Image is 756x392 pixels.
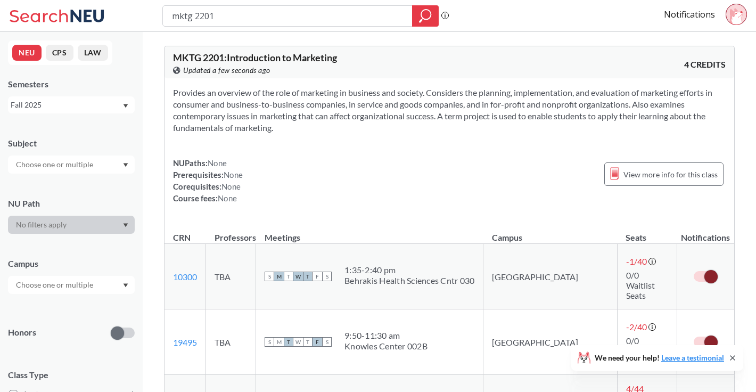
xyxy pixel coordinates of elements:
[208,158,227,168] span: None
[8,96,135,113] div: Fall 2025Dropdown arrow
[313,272,322,281] span: F
[221,182,241,191] span: None
[78,45,108,61] button: LAW
[11,99,122,111] div: Fall 2025
[206,221,256,244] th: Professors
[206,244,256,309] td: TBA
[11,158,100,171] input: Choose one or multiple
[344,265,474,275] div: 1:35 - 2:40 pm
[483,244,618,309] td: [GEOGRAPHIC_DATA]
[11,279,100,291] input: Choose one or multiple
[303,272,313,281] span: T
[123,163,128,167] svg: Dropdown arrow
[206,309,256,375] td: TBA
[173,52,337,63] span: MKTG 2201 : Introduction to Marketing
[183,64,270,76] span: Updated a few seconds ago
[224,170,243,179] span: None
[173,232,191,243] div: CRN
[274,272,284,281] span: M
[483,221,618,244] th: Campus
[123,104,128,108] svg: Dropdown arrow
[171,7,405,25] input: Class, professor, course number, "phrase"
[303,337,313,347] span: T
[626,270,655,300] span: 0/0 Waitlist Seats
[8,326,36,339] p: Honors
[173,157,243,204] div: NUPaths: Prerequisites: Corequisites: Course fees:
[284,337,293,347] span: T
[284,272,293,281] span: T
[8,258,135,269] div: Campus
[313,337,322,347] span: F
[344,341,428,352] div: Knowles Center 002B
[8,137,135,149] div: Subject
[344,275,474,286] div: Behrakis Health Sciences Cntr 030
[344,330,428,341] div: 9:50 - 11:30 am
[322,337,332,347] span: S
[123,283,128,288] svg: Dropdown arrow
[617,221,677,244] th: Seats
[256,221,483,244] th: Meetings
[684,59,726,70] span: 4 CREDITS
[265,272,274,281] span: S
[8,216,135,234] div: Dropdown arrow
[8,78,135,90] div: Semesters
[483,309,618,375] td: [GEOGRAPHIC_DATA]
[626,322,647,332] span: -2 / 40
[661,353,724,362] a: Leave a testimonial
[274,337,284,347] span: M
[626,256,647,266] span: -1 / 40
[173,272,197,282] a: 10300
[293,337,303,347] span: W
[664,9,715,20] a: Notifications
[8,369,135,381] span: Class Type
[293,272,303,281] span: W
[8,156,135,174] div: Dropdown arrow
[8,198,135,209] div: NU Path
[265,337,274,347] span: S
[12,45,42,61] button: NEU
[46,45,73,61] button: CPS
[218,193,237,203] span: None
[623,168,718,181] span: View more info for this class
[8,276,135,294] div: Dropdown arrow
[595,354,724,362] span: We need your help!
[412,5,439,27] div: magnifying glass
[322,272,332,281] span: S
[173,87,726,134] section: Provides an overview of the role of marketing in business and society. Considers the planning, im...
[626,336,655,366] span: 0/0 Waitlist Seats
[677,221,734,244] th: Notifications
[123,223,128,227] svg: Dropdown arrow
[173,337,197,347] a: 19495
[419,9,432,23] svg: magnifying glass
